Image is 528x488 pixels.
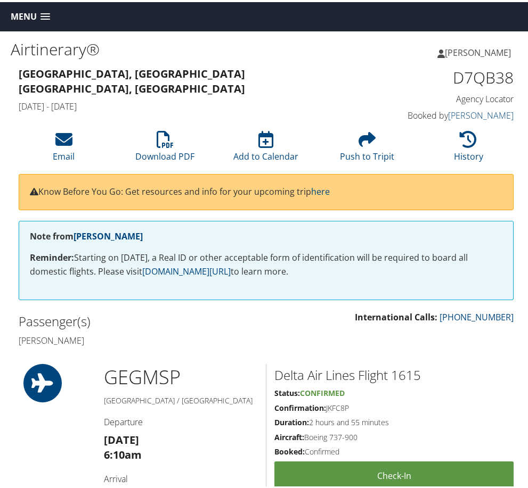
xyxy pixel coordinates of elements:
[274,401,326,411] strong: Confirmation:
[274,364,514,382] h2: Delta Air Lines Flight 1615
[142,263,231,275] a: [DOMAIN_NAME][URL]
[104,362,258,388] h1: GEG MSP
[454,135,483,160] a: History
[11,10,37,20] span: Menu
[19,333,258,344] h4: [PERSON_NAME]
[135,135,194,160] a: Download PDF
[30,249,502,276] p: Starting on [DATE], a Real ID or other acceptable form of identification will be required to boar...
[359,91,514,103] h4: Agency Locator
[19,310,258,328] h2: Passenger(s)
[274,430,514,441] h5: Boeing 737-900
[445,45,511,56] span: [PERSON_NAME]
[104,471,258,483] h4: Arrival
[300,386,345,396] span: Confirmed
[274,415,309,425] strong: Duration:
[30,250,74,261] strong: Reminder:
[359,64,514,87] h1: D7QB38
[53,135,75,160] a: Email
[274,415,514,426] h5: 2 hours and 55 minutes
[274,386,300,396] strong: Status:
[5,6,55,23] a: Menu
[359,107,514,119] h4: Booked by
[440,309,514,321] a: [PHONE_NUMBER]
[104,393,258,404] h5: [GEOGRAPHIC_DATA] / [GEOGRAPHIC_DATA]
[274,430,304,440] strong: Aircraft:
[274,444,305,454] strong: Booked:
[448,107,514,119] a: [PERSON_NAME]
[19,98,343,110] h4: [DATE] - [DATE]
[104,414,258,426] h4: Departure
[30,183,502,197] p: Know Before You Go: Get resources and info for your upcoming trip
[437,35,522,67] a: [PERSON_NAME]
[311,184,330,195] a: here
[274,401,514,411] h5: JKFC8P
[74,228,143,240] a: [PERSON_NAME]
[104,431,139,445] strong: [DATE]
[11,36,266,59] h1: Airtinerary®
[274,444,514,455] h5: Confirmed
[340,135,394,160] a: Push to Tripit
[30,228,143,240] strong: Note from
[355,309,437,321] strong: International Calls:
[19,64,245,94] strong: [GEOGRAPHIC_DATA], [GEOGRAPHIC_DATA] [GEOGRAPHIC_DATA], [GEOGRAPHIC_DATA]
[104,445,142,460] strong: 6:10am
[233,135,298,160] a: Add to Calendar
